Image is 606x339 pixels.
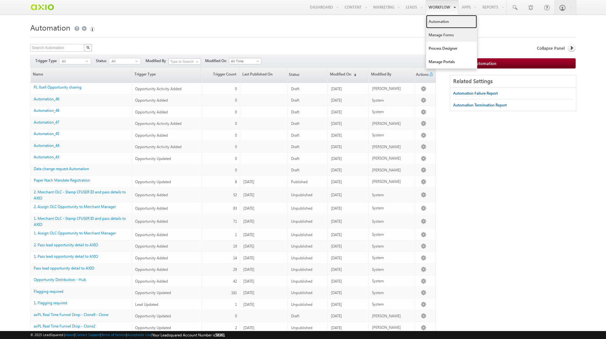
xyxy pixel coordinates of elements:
div: System [372,132,412,138]
span: Opportunity Updated [135,156,171,161]
a: Automation_46 [34,97,59,101]
span: All Time [229,58,260,64]
a: 1. Assign OLC Opportunity to Merchant Manager [34,231,116,235]
a: Modified By [369,68,415,83]
a: Name [31,68,131,83]
a: Manage Forms [426,28,477,42]
a: Automation_47 [34,120,59,125]
div: System [372,97,412,103]
span: [DATE] [243,219,254,224]
a: 1. Flagging required [34,300,67,305]
span: select [86,60,91,62]
span: All [109,58,135,64]
div: [PERSON_NAME] [372,313,412,319]
span: 161 [231,290,237,295]
span: [DATE] [331,156,342,161]
div: [PERSON_NAME] [372,121,412,126]
span: Opportunity Added [135,256,168,260]
a: Opportunity Distribution - Hub [34,277,86,282]
a: 1. Pass lead opportunity detail to AXIO [34,254,98,259]
span: Draft [291,168,299,172]
span: Unpublished [291,279,312,284]
span: [DATE] [331,86,342,91]
span: 19 [233,244,237,249]
span: 0 [235,121,237,126]
a: 2. Merchant OLC - Stamp CFUSER ID and pass details to AXIO [34,190,126,200]
a: Terms of Service [101,333,126,337]
span: 0 [235,110,237,114]
div: System [372,109,412,115]
span: 0 [235,144,237,149]
span: [DATE] [331,206,342,211]
div: System [372,267,412,272]
span: [DATE] [331,279,342,284]
div: System [372,290,412,296]
a: Automation_45 [34,131,59,136]
div: Automation Failure Report [453,90,498,96]
span: 2 [235,325,237,330]
span: [DATE] [331,314,342,318]
span: 14 [233,256,237,260]
span: Opportunity Added [135,232,168,237]
a: 1. Merchant OLC - Stamp CFUSER ID and pass details to AXIO [34,216,126,227]
a: Data change request Automation [34,166,89,171]
a: Show All Items [192,59,200,65]
span: Unpublished [291,256,312,260]
span: Opportunity Activity Added [135,121,182,126]
span: 0 [235,86,237,91]
span: Opportunity Added [135,98,168,103]
span: Opportunity Added [135,110,168,114]
span: [DATE] [331,302,342,307]
span: Unpublished [291,244,312,249]
a: axPL Real Time Funnel Drop - Clone9 - Clone [34,312,108,317]
span: [DATE] [243,232,254,237]
a: All Time [229,58,261,64]
a: Manage Portals [426,55,477,69]
span: Actions [415,68,429,82]
span: Draft [291,86,299,91]
span: [DATE] [331,192,342,197]
span: Unpublished [291,219,312,224]
div: System [372,192,412,198]
a: 2. Assign OLC Opportunity to Merchant Manager [34,204,116,209]
span: 0 [235,168,237,172]
span: [DATE] [243,206,254,211]
a: Automation Failure Report [453,88,498,99]
span: Opportunity Added [135,219,168,224]
span: Opportunity Updated [135,179,171,184]
span: 0 [235,156,237,161]
a: Contact Support [75,333,100,337]
span: (sorted descending) [351,72,356,77]
span: Unpublished [291,232,312,237]
span: Trigger Type [35,58,59,64]
a: Automation_43 [34,155,59,159]
span: Unpublished [291,302,312,307]
span: Opportunity Updated [135,314,171,318]
a: Paper Nach Mandate Registration [34,178,90,183]
span: [DATE] [331,179,342,184]
div: System [372,232,412,237]
span: © 2025 LeadSquared | | | | | [30,332,225,338]
span: Draft [291,110,299,114]
a: Modified On(sorted descending) [328,68,368,83]
img: Custom Logo [30,2,54,13]
span: [DATE] [243,244,254,249]
span: Modified On [205,58,229,64]
span: [DATE] [331,219,342,224]
span: 71 [233,219,237,224]
span: Opportunity Activity Added [135,144,182,149]
span: Opportunity Updated [135,290,171,295]
span: Opportunity Added [135,206,168,211]
div: System [372,205,412,211]
span: 42 [233,279,237,284]
img: Search [86,46,89,49]
a: axPL Real Time Funnel Drop - Clone2 [34,324,95,328]
span: Draft [291,314,299,318]
span: [DATE] [243,256,254,260]
span: [DATE] [331,98,342,103]
span: [DATE] [331,290,342,295]
span: Opportunity Added [135,279,168,284]
span: [DATE] [331,232,342,237]
div: [PERSON_NAME] [372,155,412,161]
div: System [372,301,412,307]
